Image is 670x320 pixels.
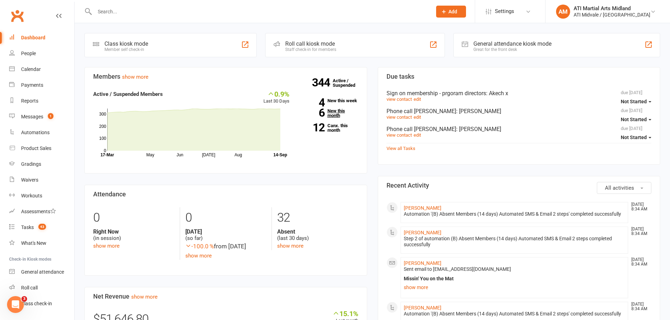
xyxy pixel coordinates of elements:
button: Not Started [621,113,651,126]
a: People [9,46,74,61]
a: edit [414,115,421,120]
time: [DATE] 8:34 AM [628,227,651,236]
div: Messages [21,114,43,119]
div: Great for the front desk [473,47,551,52]
span: Not Started [621,99,647,104]
div: People [21,51,36,56]
div: (last 30 days) [277,228,358,242]
a: show more [277,243,304,249]
strong: 4 [300,97,325,108]
div: (so far) [185,228,266,242]
a: 12Canx. this month [300,123,358,132]
div: Last 30 Days [263,90,289,105]
div: Class check-in [21,301,52,306]
div: General attendance kiosk mode [473,40,551,47]
a: General attendance kiosk mode [9,264,74,280]
div: Sign on membership - prgoram directors [387,90,652,97]
span: -100.0 % [185,243,214,250]
h3: Members [93,73,358,80]
div: 0 [93,207,174,228]
span: Not Started [621,135,647,140]
a: show more [131,294,158,300]
div: Phone call [PERSON_NAME] [387,108,652,115]
div: Assessments [21,209,56,214]
a: View all Tasks [387,146,415,151]
a: Dashboard [9,30,74,46]
a: [PERSON_NAME] [404,230,441,235]
a: Automations [9,125,74,141]
a: Clubworx [8,7,26,25]
a: view contact [387,97,412,102]
div: Automation '(B) Absent Members (14 days) Automated SMS & Email 2 steps' completed successfully [404,211,625,217]
a: 4New this week [300,98,358,103]
div: Dashboard [21,35,45,40]
span: 43 [38,224,46,230]
a: view contact [387,132,412,138]
strong: 6 [300,107,325,118]
div: 32 [277,207,358,228]
a: edit [414,132,421,138]
div: (in session) [93,228,174,242]
h3: Recent Activity [387,182,652,189]
div: Class kiosk mode [104,40,148,47]
span: Sent email to [EMAIL_ADDRESS][DOMAIN_NAME] [404,266,511,272]
strong: 12 [300,122,325,133]
div: Workouts [21,193,42,198]
a: Class kiosk mode [9,296,74,312]
button: All activities [597,182,651,194]
a: [PERSON_NAME] [404,260,441,266]
div: Reports [21,98,38,104]
span: All activities [605,185,634,191]
button: Add [436,6,466,18]
time: [DATE] 8:34 AM [628,257,651,267]
div: Calendar [21,66,41,72]
div: Missin' You on the Mat [404,276,625,282]
a: show more [122,74,148,80]
strong: Absent [277,228,358,235]
div: Automations [21,130,50,135]
div: ATI Midvale / [GEOGRAPHIC_DATA] [574,12,650,18]
a: view contact [387,115,412,120]
div: Payments [21,82,43,88]
a: Roll call [9,280,74,296]
span: : [PERSON_NAME] [456,126,501,132]
span: : Akech x [486,90,508,97]
div: Roll call [21,285,38,290]
span: 1 [48,113,53,119]
a: 6New this month [300,109,358,118]
a: Product Sales [9,141,74,156]
a: Calendar [9,61,74,77]
div: 15.1% [332,309,358,317]
div: What's New [21,240,46,246]
a: Payments [9,77,74,93]
div: Member self check-in [104,47,148,52]
div: Tasks [21,224,34,230]
a: [PERSON_NAME] [404,305,441,311]
strong: Active / Suspended Members [93,91,163,97]
input: Search... [92,7,427,17]
div: Waivers [21,177,38,183]
button: Not Started [621,131,651,144]
div: Roll call kiosk mode [285,40,336,47]
div: Product Sales [21,145,51,151]
span: : [PERSON_NAME] [456,108,501,115]
a: Tasks 43 [9,220,74,235]
span: Not Started [621,117,647,122]
a: show more [93,243,120,249]
a: Assessments [9,204,74,220]
button: Not Started [621,95,651,108]
div: Staff check-in for members [285,47,336,52]
a: Reports [9,93,74,109]
div: Step 2 of automation (B) Absent Members (14 days) Automated SMS & Email 2 steps completed success... [404,236,625,248]
iframe: Intercom live chat [7,296,24,313]
span: 3 [21,296,27,302]
strong: 344 [312,77,333,88]
div: Automation '(B) Absent Members (14 days) Automated SMS & Email 2 steps' completed successfully [404,311,625,317]
div: ATI Martial Arts Midland [574,5,650,12]
div: from [DATE] [185,242,266,251]
time: [DATE] 8:34 AM [628,202,651,211]
div: 0.9% [263,90,289,98]
a: 344Active / Suspended [333,73,364,93]
a: show more [404,282,625,292]
h3: Attendance [93,191,358,198]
